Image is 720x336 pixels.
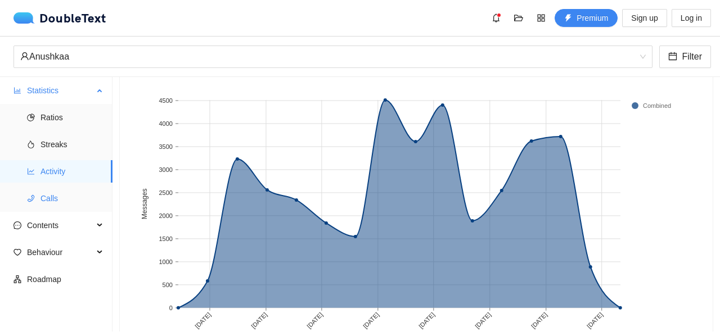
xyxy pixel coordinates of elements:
[159,235,173,242] text: 1500
[13,12,106,24] a: logoDoubleText
[159,166,173,173] text: 3000
[532,9,550,27] button: appstore
[13,221,21,229] span: message
[40,133,103,156] span: Streaks
[672,9,711,27] button: Log in
[13,12,39,24] img: logo
[141,189,148,220] text: Messages
[417,311,436,330] text: [DATE]
[169,305,173,311] text: 0
[27,113,35,121] span: pie-chart
[13,12,106,24] div: DoubleText
[13,87,21,94] span: bar-chart
[20,52,29,61] span: user
[622,9,667,27] button: Sign up
[555,9,618,27] button: thunderboltPremium
[668,52,677,62] span: calendar
[40,187,103,210] span: Calls
[488,13,505,22] span: bell
[40,160,103,183] span: Activity
[13,248,21,256] span: heart
[510,9,528,27] button: folder-open
[577,12,608,24] span: Premium
[510,13,527,22] span: folder-open
[530,311,548,330] text: [DATE]
[27,214,93,237] span: Contents
[564,14,572,23] span: thunderbolt
[682,49,702,63] span: Filter
[631,12,658,24] span: Sign up
[159,212,173,219] text: 2000
[13,275,21,283] span: apartment
[159,143,173,150] text: 3500
[659,46,711,68] button: calendarFilter
[27,241,93,264] span: Behaviour
[27,140,35,148] span: fire
[27,167,35,175] span: line-chart
[27,194,35,202] span: phone
[193,311,212,330] text: [DATE]
[159,97,173,104] text: 4500
[27,268,103,290] span: Roadmap
[681,12,702,24] span: Log in
[305,311,324,330] text: [DATE]
[159,258,173,265] text: 1000
[159,120,173,127] text: 4000
[20,46,636,67] div: Anushkaa
[27,79,93,102] span: Statistics
[362,311,380,330] text: [DATE]
[40,106,103,129] span: Ratios
[474,311,492,330] text: [DATE]
[159,189,173,196] text: 2500
[250,311,268,330] text: [DATE]
[487,9,505,27] button: bell
[20,46,646,67] span: Anushkaa
[586,311,604,330] text: [DATE]
[163,281,173,288] text: 500
[533,13,550,22] span: appstore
